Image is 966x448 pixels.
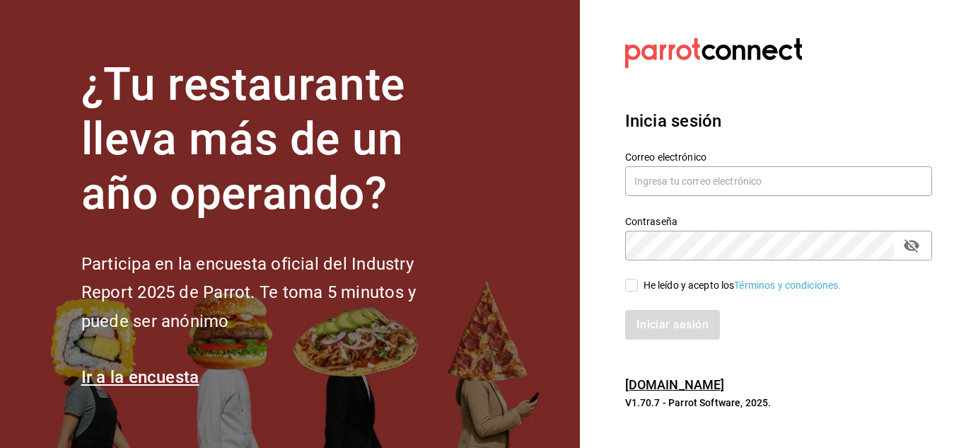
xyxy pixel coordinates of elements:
button: passwordField [900,234,924,258]
a: Ir a la encuesta [81,367,199,387]
div: He leído y acepto los [644,278,842,293]
h3: Inicia sesión [625,108,932,134]
a: Términos y condiciones. [734,280,841,291]
h2: Participa en la encuesta oficial del Industry Report 2025 de Parrot. Te toma 5 minutos y puede se... [81,250,463,336]
h1: ¿Tu restaurante lleva más de un año operando? [81,58,463,221]
p: V1.70.7 - Parrot Software, 2025. [625,396,932,410]
label: Contraseña [625,217,932,226]
a: [DOMAIN_NAME] [625,377,725,392]
label: Correo electrónico [625,152,932,162]
input: Ingresa tu correo electrónico [625,166,932,196]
